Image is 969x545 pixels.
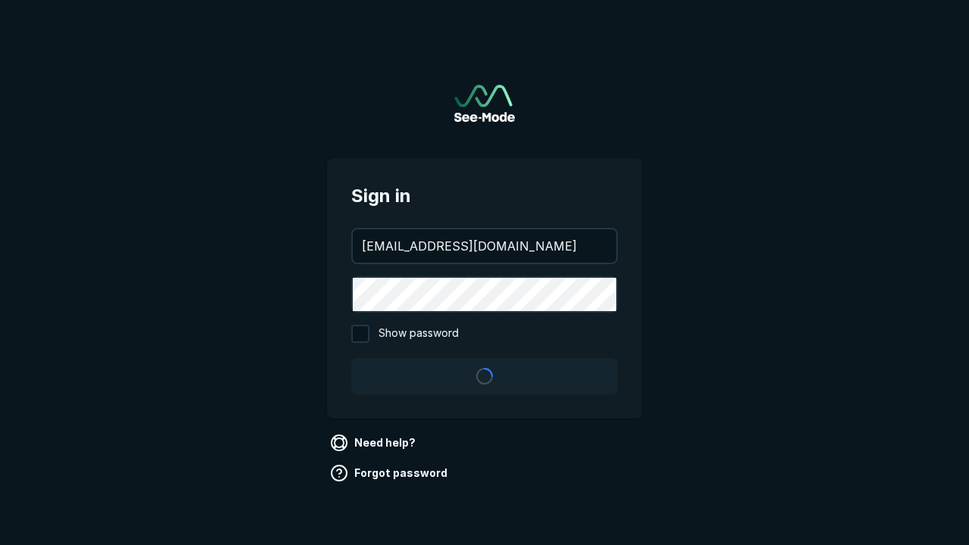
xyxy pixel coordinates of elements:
a: Forgot password [327,461,453,485]
a: Need help? [327,431,422,455]
img: See-Mode Logo [454,85,515,122]
input: your@email.com [353,229,616,263]
a: Go to sign in [454,85,515,122]
span: Sign in [351,182,618,210]
span: Show password [379,325,459,343]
